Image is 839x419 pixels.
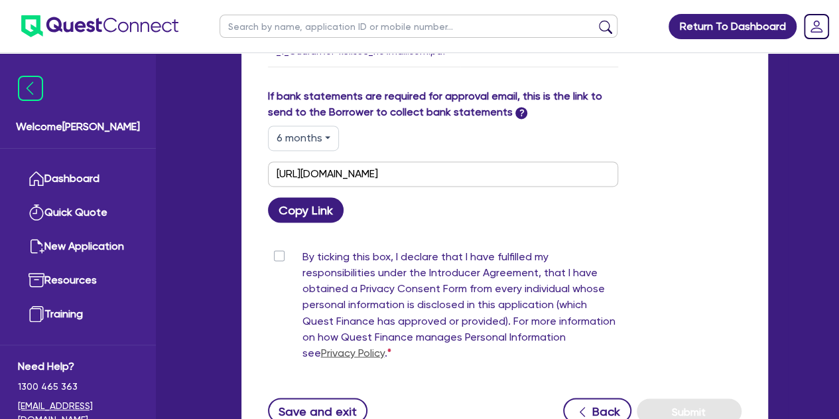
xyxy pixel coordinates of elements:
[18,76,43,101] img: icon-menu-close
[18,297,138,331] a: Training
[220,15,617,38] input: Search by name, application ID or mobile number...
[21,15,178,37] img: quest-connect-logo-blue
[18,230,138,264] a: New Application
[268,197,344,222] button: Copy Link
[18,264,138,297] a: Resources
[669,14,797,39] a: Return To Dashboard
[29,272,44,288] img: resources
[18,359,138,375] span: Need Help?
[515,107,527,119] span: ?
[321,346,385,359] a: Privacy Policy
[29,306,44,322] img: training
[799,9,834,44] a: Dropdown toggle
[268,126,339,151] button: Dropdown toggle
[16,119,140,135] span: Welcome [PERSON_NAME]
[29,238,44,254] img: new-application
[268,88,618,120] label: If bank statements are required for approval email, this is the link to send to the Borrower to c...
[18,162,138,196] a: Dashboard
[302,249,618,366] label: By ticking this box, I declare that I have fulfilled my responsibilities under the Introducer Agr...
[18,380,138,394] span: 1300 465 363
[29,205,44,220] img: quick-quote
[18,196,138,230] a: Quick Quote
